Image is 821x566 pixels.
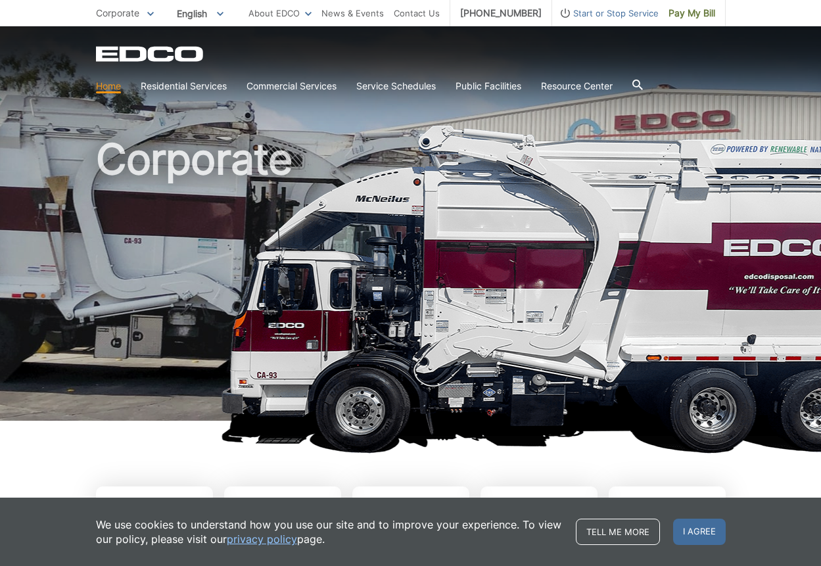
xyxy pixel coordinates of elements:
[96,517,563,546] p: We use cookies to understand how you use our site and to improve your experience. To view our pol...
[248,6,312,20] a: About EDCO
[456,79,521,93] a: Public Facilities
[96,79,121,93] a: Home
[227,532,297,546] a: privacy policy
[96,138,726,427] h1: Corporate
[321,6,384,20] a: News & Events
[141,79,227,93] a: Residential Services
[669,6,715,20] span: Pay My Bill
[394,6,440,20] a: Contact Us
[96,7,139,18] span: Corporate
[96,46,205,62] a: EDCD logo. Return to the homepage.
[356,79,436,93] a: Service Schedules
[673,519,726,545] span: I agree
[246,79,337,93] a: Commercial Services
[167,3,233,24] span: English
[576,519,660,545] a: Tell me more
[541,79,613,93] a: Resource Center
